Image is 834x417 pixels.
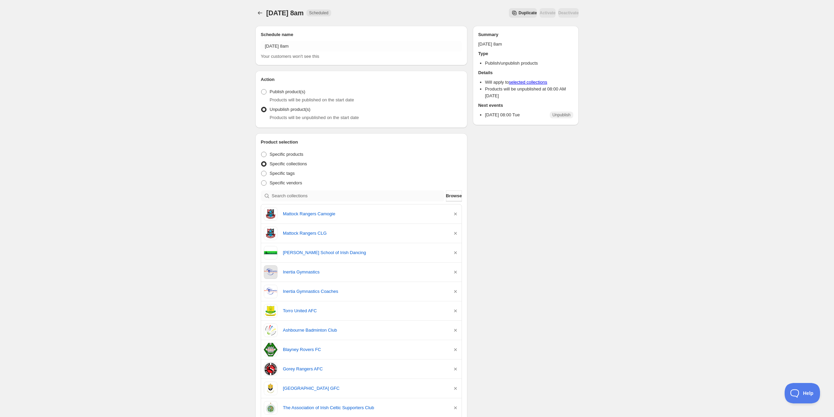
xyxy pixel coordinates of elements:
iframe: Toggle Customer Support [785,383,820,403]
li: Products will be unpublished at 08:00 AM [DATE] [485,86,573,99]
span: Your customers won't see this [261,54,319,59]
span: Unpublish product(s) [270,107,310,112]
a: Mattock Rangers CLG [283,230,447,237]
h2: Type [478,50,573,57]
a: Inertia Gymnastics Coaches [283,288,447,295]
button: Secondary action label [509,8,537,18]
h2: Action [261,76,462,83]
span: Products will be unpublished on the start date [270,115,359,120]
span: Scheduled [309,10,328,16]
h2: Product selection [261,139,462,146]
a: Gorey Rangers AFC [283,366,447,372]
p: [DATE] 08:00 Tue [485,112,520,118]
span: Specific products [270,152,303,157]
h2: Schedule name [261,31,462,38]
span: Unpublish [552,112,571,118]
a: Mattock Rangers Camogie [283,211,447,217]
span: Duplicate [518,10,537,16]
span: Browse [446,193,462,199]
p: [DATE] 8am [478,41,573,48]
a: The Association of Irish Celtic Supporters Club [283,404,447,411]
span: Specific collections [270,161,307,166]
a: [PERSON_NAME] School of Irish Dancing [283,249,447,256]
a: [GEOGRAPHIC_DATA] GFC [283,385,447,392]
span: Publish product(s) [270,89,305,94]
a: Ashbourne Badminton Club [283,327,447,334]
span: Products will be published on the start date [270,97,354,102]
a: Inertia Gymnastics [283,269,447,276]
span: Specific vendors [270,180,302,185]
li: Will apply to [485,79,573,86]
a: Torro United AFC [283,307,447,314]
a: Blayney Rovers FC [283,346,447,353]
li: Publish/unpublish products [485,60,573,67]
h2: Next events [478,102,573,109]
button: Browse [446,190,462,201]
a: selected collections [509,80,547,85]
input: Search collections [272,190,445,201]
h2: Details [478,69,573,76]
span: Specific tags [270,171,295,176]
button: Schedules [255,8,265,18]
h2: Summary [478,31,573,38]
span: [DATE] 8am [266,9,304,17]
